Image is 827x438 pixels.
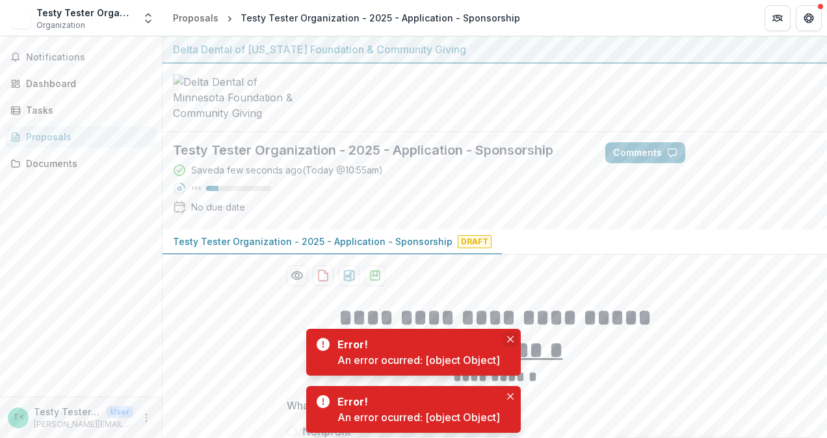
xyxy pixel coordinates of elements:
p: What is the type of organization applying? [287,398,493,413]
a: Dashboard [5,73,157,94]
div: Proposals [173,11,218,25]
h2: Testy Tester Organization - 2025 - Application - Sponsorship [173,142,584,158]
button: download-proposal [313,265,334,286]
a: Documents [5,153,157,174]
div: An error ocurred: [object Object] [337,352,500,368]
div: Testy Tester Organization - 2025 - Application - Sponsorship [241,11,520,25]
div: Tasks [26,103,146,117]
nav: breadcrumb [168,8,525,27]
button: Partners [765,5,791,31]
span: Notifications [26,52,151,63]
div: No due date [191,200,245,214]
div: Error! [337,337,495,352]
p: Testy Tester <[PERSON_NAME][EMAIL_ADDRESS][DOMAIN_NAME]> <[PERSON_NAME][DOMAIN_NAME][EMAIL_ADDRES... [34,405,101,419]
div: Dashboard [26,77,146,90]
button: download-proposal [339,265,360,286]
button: Comments [605,142,685,163]
div: Proposals [26,130,146,144]
button: Answer Suggestions [690,142,817,163]
div: Testy Tester <annessa.hicks12@gmail.com> <annessa.hicks12@gmail.com> [13,413,24,422]
p: Testy Tester Organization - 2025 - Application - Sponsorship [173,235,453,248]
button: Close [503,389,518,404]
button: Notifications [5,47,157,68]
button: Get Help [796,5,822,31]
span: Organization [36,19,85,31]
button: More [138,410,154,426]
div: Error! [337,394,495,409]
div: Testy Tester Organization [36,6,134,19]
button: Close [503,331,518,347]
img: Testy Tester Organization [10,8,31,29]
div: Documents [26,157,146,170]
button: Preview 6de3a27f-5e0c-4233-b3d4-80207a102c0e-0.pdf [287,265,308,286]
div: An error ocurred: [object Object] [337,409,500,425]
img: Delta Dental of Minnesota Foundation & Community Giving [173,74,303,121]
span: Draft [458,235,492,248]
button: download-proposal [365,265,386,286]
a: Tasks [5,99,157,121]
div: Delta Dental of [US_STATE] Foundation & Community Giving [173,42,817,57]
a: Proposals [5,126,157,148]
a: Proposals [168,8,224,27]
button: Open entity switcher [139,5,157,31]
div: Saved a few seconds ago ( Today @ 10:55am ) [191,163,383,177]
p: 19 % [191,184,201,193]
p: User [107,406,133,418]
p: [PERSON_NAME][EMAIL_ADDRESS][DOMAIN_NAME] [34,419,133,430]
